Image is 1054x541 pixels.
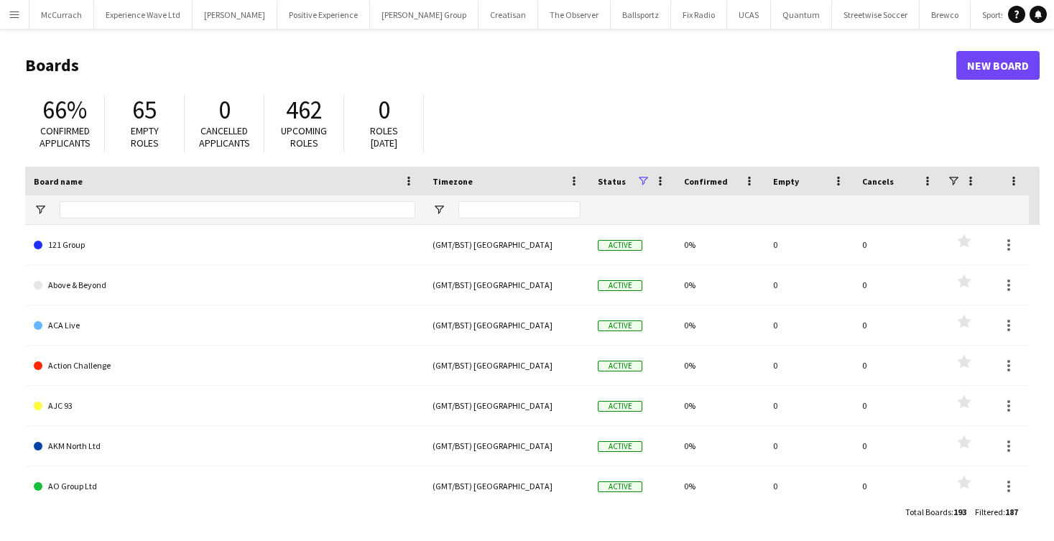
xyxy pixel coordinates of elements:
button: Open Filter Menu [433,203,445,216]
a: AJC 93 [34,386,415,426]
span: Confirmed applicants [40,124,91,149]
span: 0 [378,94,390,126]
span: Active [598,441,642,452]
div: 0% [675,346,764,385]
div: 0 [854,346,943,385]
div: 0 [854,466,943,506]
button: The Observer [538,1,611,29]
span: Timezone [433,176,473,187]
span: 66% [42,94,87,126]
div: 0 [764,466,854,506]
span: 0 [218,94,231,126]
div: 0 [764,225,854,264]
span: 187 [1005,507,1018,517]
span: Status [598,176,626,187]
span: Empty [773,176,799,187]
span: Active [598,240,642,251]
div: (GMT/BST) [GEOGRAPHIC_DATA] [424,386,589,425]
span: Active [598,280,642,291]
div: : [905,498,966,526]
a: New Board [956,51,1040,80]
button: McCurrach [29,1,94,29]
a: Above & Beyond [34,265,415,305]
div: 0% [675,466,764,506]
div: 0 [764,305,854,345]
span: Confirmed [684,176,728,187]
div: 0% [675,225,764,264]
div: 0 [854,386,943,425]
a: AKM North Ltd [34,426,415,466]
div: (GMT/BST) [GEOGRAPHIC_DATA] [424,466,589,506]
a: 121 Group [34,225,415,265]
span: Cancelled applicants [199,124,250,149]
button: Streetwise Soccer [832,1,920,29]
div: (GMT/BST) [GEOGRAPHIC_DATA] [424,346,589,385]
a: ACA Live [34,305,415,346]
div: 0 [764,386,854,425]
button: UCAS [727,1,771,29]
button: Ballsportz [611,1,671,29]
div: (GMT/BST) [GEOGRAPHIC_DATA] [424,265,589,305]
div: : [975,498,1018,526]
div: (GMT/BST) [GEOGRAPHIC_DATA] [424,426,589,466]
span: Upcoming roles [281,124,327,149]
span: 462 [286,94,323,126]
span: Filtered [975,507,1003,517]
div: 0% [675,386,764,425]
span: Total Boards [905,507,951,517]
h1: Boards [25,55,956,76]
button: Creatisan [479,1,538,29]
button: Positive Experience [277,1,370,29]
span: Empty roles [131,124,159,149]
span: Board name [34,176,83,187]
div: (GMT/BST) [GEOGRAPHIC_DATA] [424,305,589,345]
button: Brewco [920,1,971,29]
span: 193 [953,507,966,517]
button: Quantum [771,1,832,29]
input: Board name Filter Input [60,201,415,218]
div: 0% [675,426,764,466]
button: Experience Wave Ltd [94,1,193,29]
button: Fix Radio [671,1,727,29]
span: Active [598,481,642,492]
input: Timezone Filter Input [458,201,581,218]
span: Roles [DATE] [370,124,398,149]
button: [PERSON_NAME] [193,1,277,29]
div: 0 [764,426,854,466]
div: 0 [764,265,854,305]
a: AO Group Ltd [34,466,415,507]
div: 0% [675,305,764,345]
button: Open Filter Menu [34,203,47,216]
span: 65 [132,94,157,126]
div: 0 [854,305,943,345]
span: Active [598,401,642,412]
div: 0 [764,346,854,385]
div: (GMT/BST) [GEOGRAPHIC_DATA] [424,225,589,264]
div: 0% [675,265,764,305]
div: 0 [854,426,943,466]
a: Action Challenge [34,346,415,386]
button: [PERSON_NAME] Group [370,1,479,29]
span: Cancels [862,176,894,187]
div: 0 [854,265,943,305]
div: 0 [854,225,943,264]
span: Active [598,320,642,331]
span: Active [598,361,642,371]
